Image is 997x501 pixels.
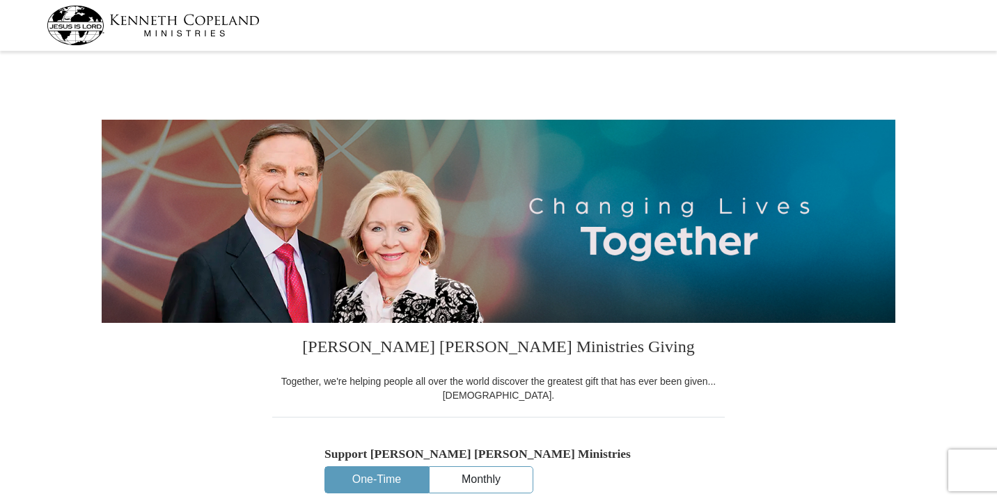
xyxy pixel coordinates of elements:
h5: Support [PERSON_NAME] [PERSON_NAME] Ministries [324,447,673,461]
div: Together, we're helping people all over the world discover the greatest gift that has ever been g... [272,374,725,402]
img: kcm-header-logo.svg [47,6,260,45]
button: One-Time [325,467,428,493]
h3: [PERSON_NAME] [PERSON_NAME] Ministries Giving [272,323,725,374]
button: Monthly [430,467,533,493]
